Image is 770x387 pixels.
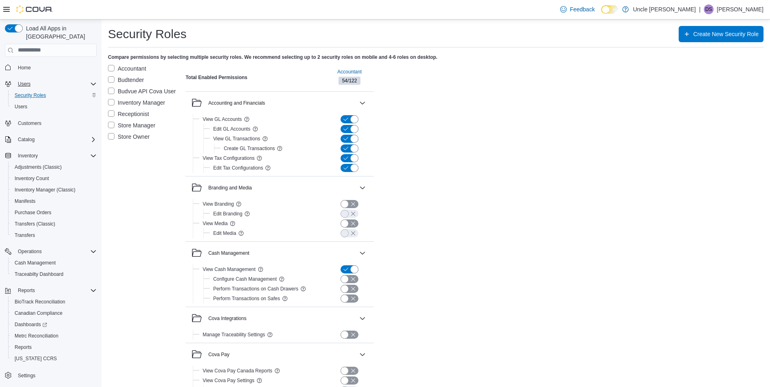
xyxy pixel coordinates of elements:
span: Manifests [11,196,97,206]
span: Edit GL Accounts [213,126,250,132]
span: Edit Tax Configurations [213,165,263,171]
button: Purchase Orders [8,207,100,218]
a: Customers [15,118,45,128]
a: Reports [11,342,35,352]
span: [US_STATE] CCRS [15,355,57,362]
button: Cash Management [358,248,367,258]
span: Users [18,81,30,87]
span: Settings [18,372,35,379]
span: Reports [15,344,32,350]
button: Transfers (Classic) [8,218,100,230]
span: Manage Traceability Settings [203,331,265,338]
span: Load All Apps in [GEOGRAPHIC_DATA] [23,24,97,41]
div: Branding and Media [185,199,374,241]
button: Inventory [2,150,100,161]
button: Canadian Compliance [8,307,100,319]
h4: Compare permissions by selecting multiple security roles. We recommend selecting up to 2 security... [108,54,764,60]
button: Edit GL Accounts [213,124,250,134]
button: Operations [2,246,100,257]
button: Users [2,78,100,90]
span: View Cova Pay Canada Reports [203,368,272,374]
div: Cova Integrations [208,315,246,322]
span: View Cova Pay Settings [203,377,255,384]
button: View GL Accounts [203,114,242,124]
button: Perform Transactions on Safes [213,294,280,303]
span: Catalog [18,136,35,143]
span: Security Roles [11,90,97,100]
button: BioTrack Reconciliation [8,296,100,307]
span: Customers [18,120,41,127]
span: Inventory Count [11,174,97,183]
span: Accountant [337,69,362,75]
span: Home [15,62,97,73]
span: Metrc Reconciliation [11,331,97,341]
button: Cash Management [192,248,356,258]
span: Inventory [18,153,38,159]
a: Purchase Orders [11,208,55,217]
h4: Total Enabled Permissions [185,74,247,81]
span: Users [15,79,97,89]
a: Home [15,63,34,73]
a: [US_STATE] CCRS [11,354,60,363]
span: Dashboards [11,320,97,329]
span: Perform Transactions on Cash Drawers [213,286,298,292]
button: Create GL Transactions [224,144,275,153]
button: Traceabilty Dashboard [8,269,100,280]
a: Traceabilty Dashboard [11,269,67,279]
span: View GL Accounts [203,116,242,123]
a: Manifests [11,196,39,206]
button: Edit Media [213,228,236,238]
button: View Cova Pay Canada Reports [203,366,272,376]
button: Branding and Media [358,183,367,193]
span: Canadian Compliance [11,308,97,318]
span: Washington CCRS [11,354,97,363]
button: Catalog [15,135,38,144]
span: Dashboards [15,321,47,328]
span: Inventory Count [15,175,49,182]
h1: Security Roles [108,26,186,42]
a: Feedback [557,1,598,17]
span: Cash Management [15,260,56,266]
a: Cash Management [11,258,59,268]
button: Reports [15,286,38,295]
a: Transfers [11,230,38,240]
span: Users [15,103,27,110]
div: Accounting and Financials [208,100,265,106]
button: View Cova Pay Settings [203,376,255,385]
button: Adjustments (Classic) [8,161,100,173]
button: Cova Integrations [358,314,367,323]
button: Edit Branding [213,209,242,219]
span: Feedback [570,5,595,13]
button: Edit Tax Configurations [213,163,263,173]
span: Canadian Compliance [15,310,63,316]
button: Cash Management [8,257,100,269]
span: Metrc Reconciliation [15,333,58,339]
span: View Media [203,220,228,227]
button: Perform Transactions on Cash Drawers [213,284,298,294]
span: Adjustments (Classic) [15,164,62,170]
span: Manifests [15,198,35,204]
div: Cash Management [208,250,249,256]
div: Accounting and Financials [185,114,374,176]
span: Purchase Orders [11,208,97,217]
span: Create GL Transactions [224,145,275,152]
span: View GL Transactions [213,135,260,142]
a: Canadian Compliance [11,308,66,318]
span: Inventory [15,151,97,161]
span: Configure Cash Management [213,276,277,282]
div: David Stedman [704,4,714,14]
button: [US_STATE] CCRS [8,353,100,364]
button: Create New Security Role [679,26,764,42]
button: Settings [2,369,100,381]
span: View Branding [203,201,234,207]
span: Edit Branding [213,211,242,217]
button: Home [2,62,100,73]
button: View GL Transactions [213,134,260,144]
button: Manifests [8,196,100,207]
span: Reports [15,286,97,295]
a: Transfers (Classic) [11,219,58,229]
span: Transfers [11,230,97,240]
label: Receptionist [108,109,149,119]
button: Catalog [2,134,100,145]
